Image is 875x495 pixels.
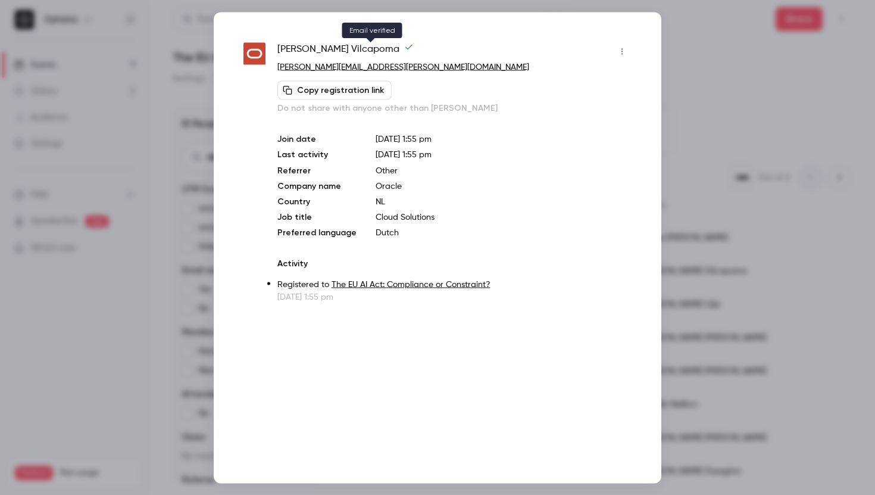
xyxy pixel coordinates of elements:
[277,80,392,99] button: Copy registration link
[376,180,632,192] p: Oracle
[277,226,357,238] p: Preferred language
[376,164,632,176] p: Other
[376,133,632,145] p: [DATE] 1:55 pm
[376,211,632,223] p: Cloud Solutions
[376,226,632,238] p: Dutch
[277,291,632,303] p: [DATE] 1:55 pm
[243,43,265,65] img: oracle.com
[277,211,357,223] p: Job title
[277,42,414,61] span: [PERSON_NAME] Vilcapoma
[277,63,529,71] a: [PERSON_NAME][EMAIL_ADDRESS][PERSON_NAME][DOMAIN_NAME]
[277,257,632,269] p: Activity
[376,150,432,158] span: [DATE] 1:55 pm
[277,164,357,176] p: Referrer
[277,278,632,291] p: Registered to
[376,195,632,207] p: NL
[332,280,490,288] a: The EU AI Act: Compliance or Constraint?
[277,180,357,192] p: Company name
[277,102,632,114] p: Do not share with anyone other than [PERSON_NAME]
[277,195,357,207] p: Country
[277,148,357,161] p: Last activity
[277,133,357,145] p: Join date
